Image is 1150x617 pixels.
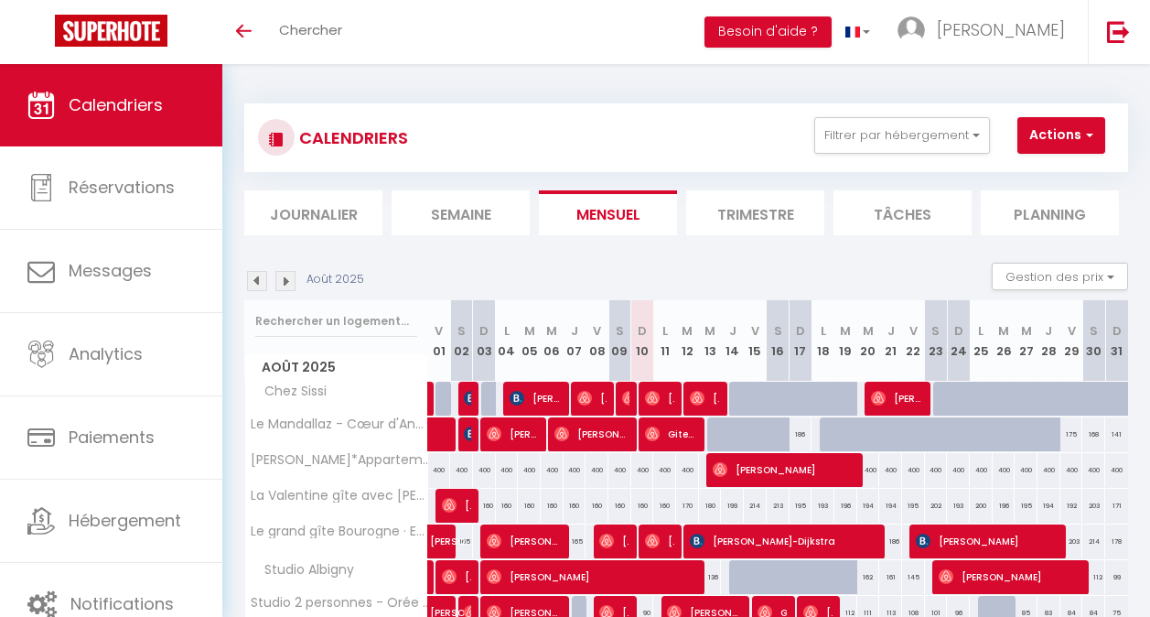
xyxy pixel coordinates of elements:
abbr: V [435,322,443,340]
span: Réservations [69,176,175,199]
abbr: M [840,322,851,340]
p: Août 2025 [306,271,364,288]
abbr: V [751,322,759,340]
span: [PERSON_NAME] [442,488,471,523]
li: Semaine [392,190,530,235]
div: 400 [1037,453,1060,487]
div: 160 [564,489,586,523]
div: 400 [608,453,631,487]
div: 400 [925,453,948,487]
abbr: M [682,322,693,340]
div: 112 [1082,560,1105,594]
span: [PERSON_NAME] [442,559,471,594]
th: 03 [473,300,496,382]
abbr: D [796,322,805,340]
div: 186 [879,525,902,558]
li: Trimestre [686,190,824,235]
th: 07 [564,300,586,382]
th: 09 [608,300,631,382]
abbr: M [546,322,557,340]
div: 160 [631,489,654,523]
div: 195 [790,489,812,523]
div: 202 [925,489,948,523]
div: 160 [496,489,519,523]
div: 203 [1060,525,1083,558]
div: 400 [1082,453,1105,487]
div: 196 [993,489,1016,523]
div: 400 [586,453,608,487]
abbr: L [978,322,983,340]
abbr: J [1045,322,1052,340]
abbr: J [887,322,895,340]
span: [PERSON_NAME] [430,514,472,549]
div: 194 [857,489,880,523]
div: 400 [496,453,519,487]
h3: CALENDRIERS [295,117,408,158]
th: 25 [970,300,993,382]
div: 193 [947,489,970,523]
li: Journalier [244,190,382,235]
span: [PERSON_NAME] [713,452,852,487]
div: 160 [518,489,541,523]
span: [PERSON_NAME] [939,559,1078,594]
th: 05 [518,300,541,382]
img: ... [897,16,925,44]
img: Super Booking [55,15,167,47]
th: 15 [744,300,767,382]
div: 196 [834,489,857,523]
span: [PERSON_NAME] [554,417,628,451]
div: 180 [699,489,722,523]
th: 12 [676,300,699,382]
div: 194 [1037,489,1060,523]
th: 14 [721,300,744,382]
span: [PERSON_NAME]-Dijkstra [690,524,873,558]
img: logout [1107,20,1130,43]
div: 400 [428,453,451,487]
abbr: M [863,322,874,340]
button: Filtrer par hébergement [814,117,990,154]
div: 170 [676,489,699,523]
abbr: S [1090,322,1098,340]
th: 27 [1015,300,1037,382]
abbr: M [524,322,535,340]
div: 171 [1105,489,1128,523]
th: 22 [902,300,925,382]
abbr: V [593,322,601,340]
div: 141 [1105,417,1128,451]
div: 162 [857,560,880,594]
abbr: D [638,322,647,340]
span: Chercher [279,20,342,39]
th: 19 [834,300,857,382]
div: 186 [790,417,812,451]
th: 18 [811,300,834,382]
span: Studio 2 personnes - Orée du Château [248,596,431,610]
th: 13 [699,300,722,382]
div: 400 [541,453,564,487]
abbr: S [931,322,940,340]
th: 24 [947,300,970,382]
div: 145 [902,560,925,594]
div: 195 [902,489,925,523]
abbr: M [1021,322,1032,340]
div: 400 [1060,453,1083,487]
abbr: S [616,322,624,340]
div: 195 [1015,489,1037,523]
div: 400 [631,453,654,487]
div: 165 [564,525,586,558]
abbr: M [704,322,715,340]
div: 160 [586,489,608,523]
div: 400 [947,453,970,487]
button: Actions [1017,117,1105,154]
span: Messages [69,259,152,282]
abbr: D [479,322,489,340]
input: Rechercher un logement... [255,305,417,338]
th: 23 [925,300,948,382]
span: La Valentine gîte avec [PERSON_NAME], gîte de charme avec [PERSON_NAME] [248,489,431,503]
span: [PERSON_NAME] [599,524,629,558]
div: 400 [653,453,676,487]
abbr: V [909,322,918,340]
div: 400 [518,453,541,487]
span: [PERSON_NAME] [622,381,629,416]
span: [PERSON_NAME]*Appartement à Guéliz*Carré Eden [248,453,431,467]
th: 08 [586,300,608,382]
